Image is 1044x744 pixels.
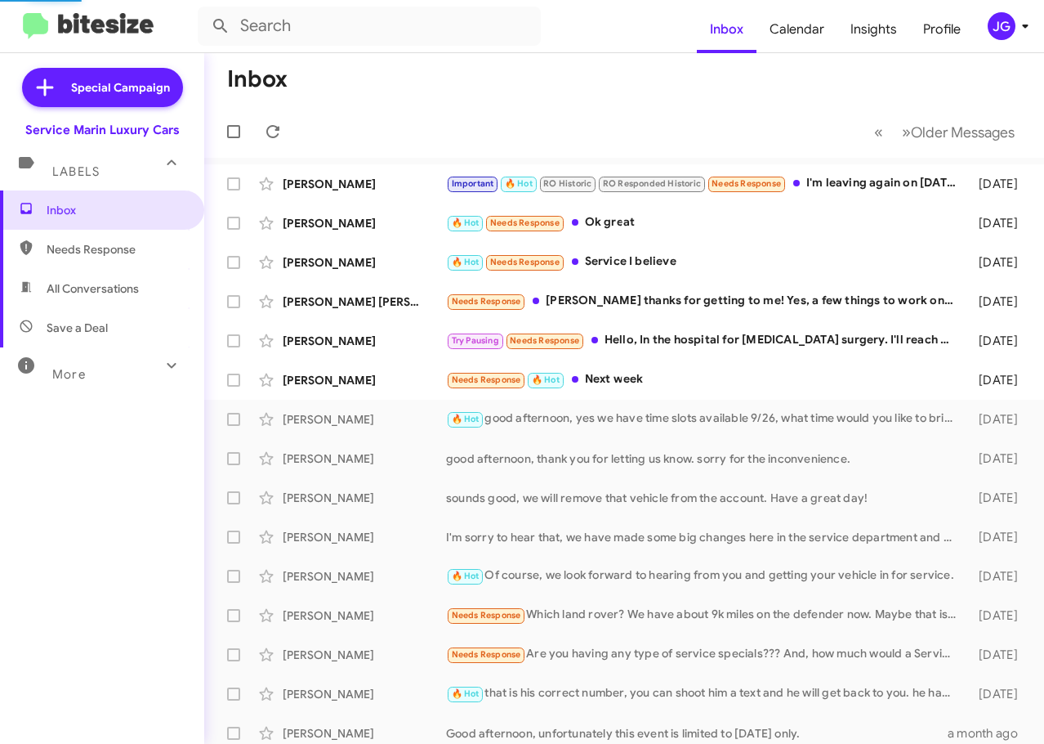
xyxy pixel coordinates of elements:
[446,645,964,664] div: Are you having any type of service specials??? And, how much would a Service cost me? Thank you, ...
[874,122,883,142] span: «
[283,372,446,388] div: [PERSON_NAME]
[510,335,579,346] span: Needs Response
[964,411,1031,428] div: [DATE]
[71,79,170,96] span: Special Campaign
[964,490,1031,506] div: [DATE]
[446,684,964,703] div: that is his correct number, you can shoot him a text and he will get back to you. he had stepped ...
[964,686,1031,702] div: [DATE]
[446,410,964,428] div: good afternoon, yes we have time slots available 9/26, what time would you like to bring it in. D...
[446,370,964,389] div: Next week
[490,217,560,228] span: Needs Response
[964,372,1031,388] div: [DATE]
[446,490,964,506] div: sounds good, we will remove that vehicle from the account. Have a great day!
[892,115,1024,149] button: Next
[47,241,185,258] span: Needs Response
[446,567,964,585] div: Of course, we look forward to hearing from you and getting your vehicle in for service.
[532,374,560,385] span: 🔥 Hot
[452,296,521,307] span: Needs Response
[283,647,446,663] div: [PERSON_NAME]
[964,254,1031,271] div: [DATE]
[446,450,964,467] div: good afternoon, thank you for letting us know. sorry for the inconvenience.
[283,568,446,585] div: [PERSON_NAME]
[198,7,541,46] input: Search
[756,6,837,53] a: Calendar
[964,607,1031,624] div: [DATE]
[446,331,964,350] div: Hello, In the hospital for [MEDICAL_DATA] surgery. I'll reach out next week. Thank you
[452,257,480,267] span: 🔥 Hot
[52,164,100,179] span: Labels
[283,607,446,624] div: [PERSON_NAME]
[283,215,446,231] div: [PERSON_NAME]
[964,647,1031,663] div: [DATE]
[283,490,446,506] div: [PERSON_NAME]
[446,253,964,271] div: Service I believe
[964,450,1031,467] div: [DATE]
[446,292,964,311] div: [PERSON_NAME] thanks for getting to me! Yes, a few things to work on. You probably need it for a ...
[452,649,521,660] span: Needs Response
[283,450,446,467] div: [PERSON_NAME]
[964,568,1031,585] div: [DATE]
[452,178,494,189] span: Important
[505,178,533,189] span: 🔥 Hot
[964,215,1031,231] div: [DATE]
[964,333,1031,349] div: [DATE]
[446,174,964,193] div: I'm leaving again on [DATE] and home [DATE]. After [DATE] will work
[283,411,446,428] div: [PERSON_NAME]
[446,606,964,625] div: Which land rover? We have about 9k miles on the defender now. Maybe that is the one you are refer...
[446,725,948,742] div: Good afternoon, unfortunately this event is limited to [DATE] only.
[865,115,1024,149] nav: Page navigation example
[283,686,446,702] div: [PERSON_NAME]
[964,294,1031,310] div: [DATE]
[22,68,183,107] a: Special Campaign
[452,217,480,228] span: 🔥 Hot
[452,335,499,346] span: Try Pausing
[964,176,1031,192] div: [DATE]
[52,367,86,382] span: More
[864,115,893,149] button: Previous
[697,6,756,53] a: Inbox
[283,254,446,271] div: [PERSON_NAME]
[910,6,974,53] a: Profile
[988,12,1015,40] div: JG
[47,280,139,297] span: All Conversations
[452,374,521,385] span: Needs Response
[837,6,910,53] a: Insights
[283,725,446,742] div: [PERSON_NAME]
[911,123,1015,141] span: Older Messages
[452,688,480,699] span: 🔥 Hot
[452,610,521,621] span: Needs Response
[446,213,964,232] div: Ok great
[974,12,1026,40] button: JG
[283,529,446,545] div: [PERSON_NAME]
[283,333,446,349] div: [PERSON_NAME]
[712,178,781,189] span: Needs Response
[964,529,1031,545] div: [DATE]
[603,178,701,189] span: RO Responded Historic
[227,66,288,92] h1: Inbox
[902,122,911,142] span: »
[452,414,480,424] span: 🔥 Hot
[543,178,591,189] span: RO Historic
[47,202,185,218] span: Inbox
[446,529,964,545] div: I'm sorry to hear that, we have made some big changes here in the service department and would li...
[948,725,1031,742] div: a month ago
[47,320,108,336] span: Save a Deal
[490,257,560,267] span: Needs Response
[452,571,480,581] span: 🔥 Hot
[283,294,446,310] div: [PERSON_NAME] [PERSON_NAME]
[25,122,180,138] div: Service Marin Luxury Cars
[283,176,446,192] div: [PERSON_NAME]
